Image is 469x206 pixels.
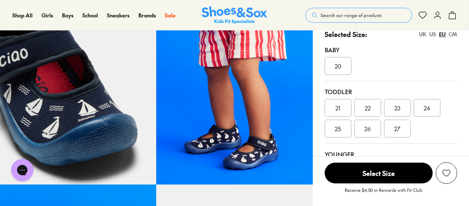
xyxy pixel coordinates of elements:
[325,150,457,159] div: Younger
[394,124,400,133] span: 27
[12,11,33,19] a: Shop All
[429,30,436,38] div: US
[439,30,446,38] div: EU
[449,30,457,38] div: CM
[62,11,73,19] a: Boys
[107,11,129,19] a: Sneakers
[156,28,312,184] img: Beach Ahoy B Navy/White
[335,62,341,70] span: 20
[335,103,340,112] span: 21
[364,124,371,133] span: 26
[424,103,430,112] span: 24
[394,103,400,112] span: 23
[7,156,37,184] iframe: Gorgias live chat messenger
[165,11,176,19] a: Sale
[202,6,267,24] a: Shoes & Sox
[138,11,156,19] a: Brands
[365,103,371,112] span: 22
[436,162,457,184] button: Add to Wishlist
[335,124,341,133] span: 25
[325,29,367,39] p: Selected Size:
[202,6,267,24] img: SNS_Logo_Responsive.svg
[325,87,457,96] div: Toddler
[419,30,426,38] div: UK
[325,45,457,54] div: Baby
[325,162,433,184] button: Select Size
[42,11,53,19] a: Girls
[305,8,412,23] button: Search our range of products
[321,12,382,19] span: Search our range of products
[82,11,98,19] a: School
[345,187,422,200] p: Receive $4.50 in Rewards with Fit Club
